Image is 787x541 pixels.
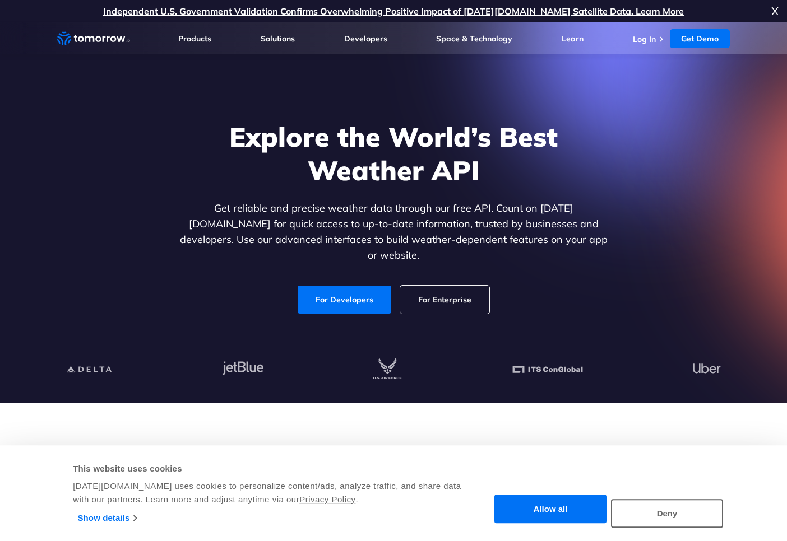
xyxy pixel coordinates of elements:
h1: Explore the World’s Best Weather API [177,120,610,187]
div: This website uses cookies [73,462,475,475]
button: Deny [611,499,723,528]
p: Get reliable and precise weather data through our free API. Count on [DATE][DOMAIN_NAME] for quic... [177,200,610,263]
a: Solutions [261,34,295,44]
a: Home link [57,30,130,47]
a: Space & Technology [436,34,512,44]
a: Show details [78,510,137,526]
a: Privacy Policy [299,495,355,504]
a: Log In [633,34,656,44]
a: Independent U.S. Government Validation Confirms Overwhelming Positive Impact of [DATE][DOMAIN_NAM... [103,6,684,17]
div: [DATE][DOMAIN_NAME] uses cookies to personalize content/ads, analyze traffic, and share data with... [73,479,475,506]
a: Learn [562,34,584,44]
a: For Developers [298,286,391,314]
a: Get Demo [670,29,730,48]
button: Allow all [494,495,607,524]
a: Products [178,34,211,44]
a: Developers [344,34,387,44]
a: For Enterprise [400,286,489,314]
